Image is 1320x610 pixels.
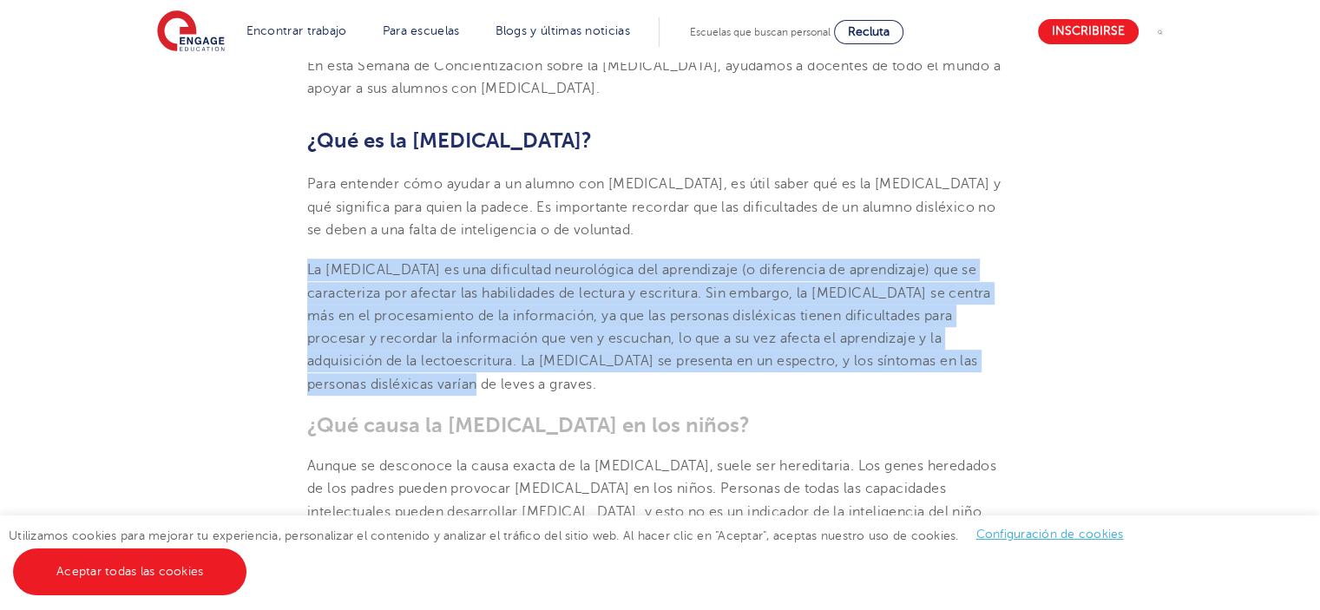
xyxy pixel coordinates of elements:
[307,262,991,391] font: La [MEDICAL_DATA] es una dificultad neurológica del aprendizaje (o diferencia de aprendizaje) que...
[1038,19,1139,44] a: Inscribirse
[690,26,831,38] font: Escuelas que buscan personal
[157,10,225,54] img: Educación comprometida
[307,176,1001,238] font: Para entender cómo ayudar a un alumno con [MEDICAL_DATA], es útil saber qué es la [MEDICAL_DATA] ...
[307,458,996,520] font: Aunque se desconoce la causa exacta de la [MEDICAL_DATA], suele ser hereditaria. Los genes hereda...
[496,24,630,37] a: Blogs y últimas noticias
[976,528,1124,541] a: Configuración de cookies
[383,24,460,37] a: Para escuelas
[56,565,203,578] font: Aceptar todas las cookies
[834,20,903,44] a: Recluta
[848,25,890,38] font: Recluta
[13,548,246,595] a: Aceptar todas las cookies
[307,413,750,437] font: ¿Qué causa la [MEDICAL_DATA] en los niños?
[1052,25,1125,38] font: Inscribirse
[9,528,959,541] font: Utilizamos cookies para mejorar tu experiencia, personalizar el contenido y analizar el tráfico d...
[246,24,347,37] a: Encontrar trabajo
[307,128,592,153] font: ¿Qué es la [MEDICAL_DATA]?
